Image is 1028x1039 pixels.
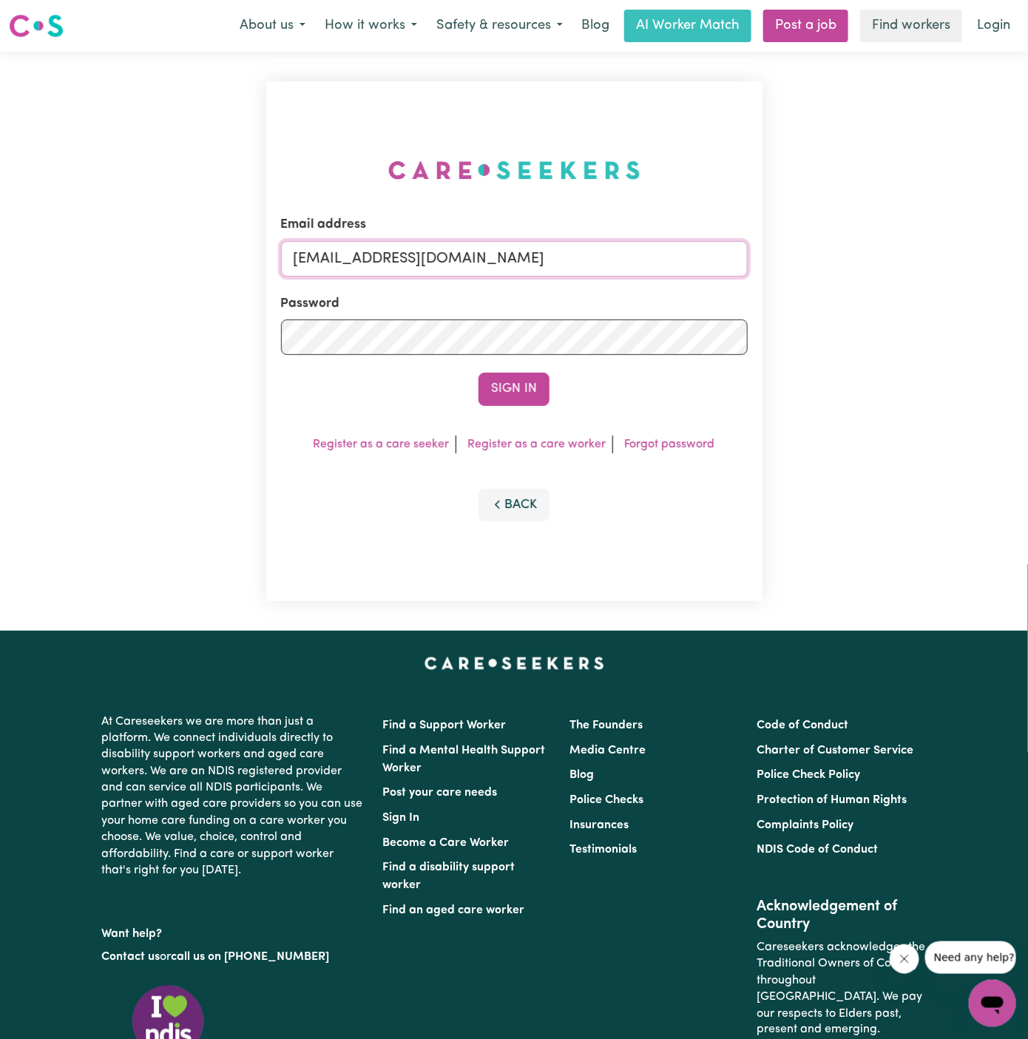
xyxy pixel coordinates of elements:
a: Media Centre [569,745,646,757]
img: Careseekers logo [9,13,64,39]
iframe: Message from company [925,941,1016,974]
a: Contact us [101,951,160,963]
a: Sign In [382,812,419,824]
a: Protection of Human Rights [757,794,907,806]
a: Find a Support Worker [382,720,506,731]
a: Charter of Customer Service [757,745,914,757]
a: Careseekers logo [9,9,64,43]
p: At Careseekers we are more than just a platform. We connect individuals directly to disability su... [101,708,365,885]
a: Insurances [569,819,629,831]
a: Complaints Policy [757,819,854,831]
a: Police Check Policy [757,769,861,781]
button: About us [230,10,315,41]
iframe: Button to launch messaging window [969,980,1016,1027]
a: Register as a care seeker [314,439,450,450]
a: Testimonials [569,844,637,856]
a: Post your care needs [382,787,497,799]
a: The Founders [569,720,643,731]
p: Want help? [101,920,365,942]
a: AI Worker Match [624,10,751,42]
a: Find an aged care worker [382,904,524,916]
a: Find a disability support worker [382,862,515,891]
iframe: Close message [890,944,919,974]
a: Become a Care Worker [382,837,509,849]
button: Back [479,489,549,521]
label: Email address [281,215,367,234]
a: Post a job [763,10,848,42]
a: call us on [PHONE_NUMBER] [171,951,329,963]
button: How it works [315,10,427,41]
p: or [101,943,365,971]
h2: Acknowledgement of Country [757,898,927,933]
input: Email address [281,241,748,277]
a: Forgot password [625,439,715,450]
a: Police Checks [569,794,643,806]
a: Find a Mental Health Support Worker [382,745,545,774]
a: Careseekers home page [425,657,604,669]
button: Safety & resources [427,10,572,41]
a: Code of Conduct [757,720,849,731]
label: Password [281,294,340,314]
a: Blog [569,769,594,781]
a: Find workers [860,10,962,42]
button: Sign In [479,373,549,405]
a: Register as a care worker [468,439,606,450]
a: Blog [572,10,618,42]
a: NDIS Code of Conduct [757,844,879,856]
a: Login [968,10,1019,42]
